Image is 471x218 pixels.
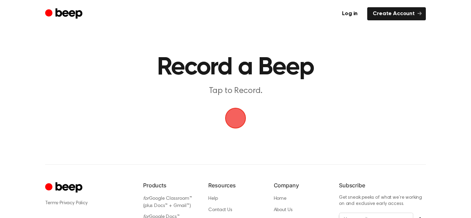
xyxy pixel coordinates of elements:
h6: Company [274,181,328,189]
a: Log in [337,7,363,20]
a: Create Account [367,7,426,20]
a: forGoogle Classroom™ (plus Docs™ + Gmail™) [143,196,192,208]
h6: Products [143,181,197,189]
a: Help [208,196,218,201]
a: Beep [45,7,84,21]
p: Get sneak peeks of what we’re working on and exclusive early access. [339,195,426,207]
a: Terms [45,201,58,206]
div: · [45,199,132,207]
a: Contact Us [208,208,232,212]
a: Privacy Policy [60,201,88,206]
img: Beep Logo [225,108,246,128]
h6: Subscribe [339,181,426,189]
a: Cruip [45,181,84,195]
h6: Resources [208,181,262,189]
i: for [143,196,149,201]
h1: Record a Beep [74,55,397,80]
a: About Us [274,208,293,212]
p: Tap to Record. [103,85,368,97]
a: Home [274,196,287,201]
